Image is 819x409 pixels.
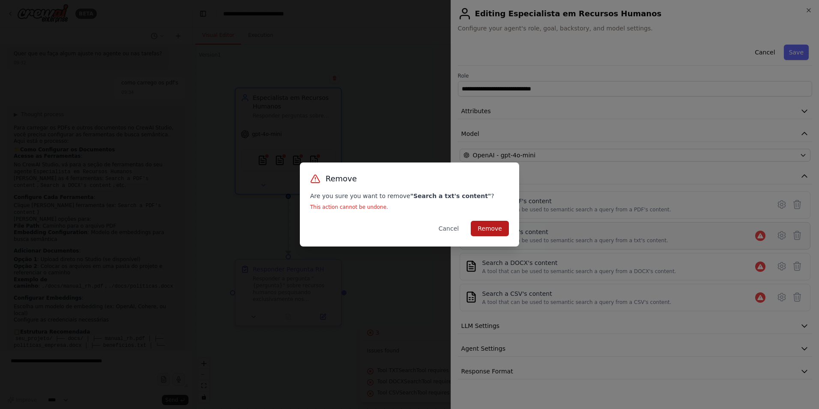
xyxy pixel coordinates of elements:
button: Cancel [432,221,466,236]
strong: " Search a txt's content " [410,192,491,199]
button: Remove [471,221,509,236]
p: This action cannot be undone. [310,204,509,211]
h3: Remove [326,173,357,185]
p: Are you sure you want to remove ? [310,192,509,200]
